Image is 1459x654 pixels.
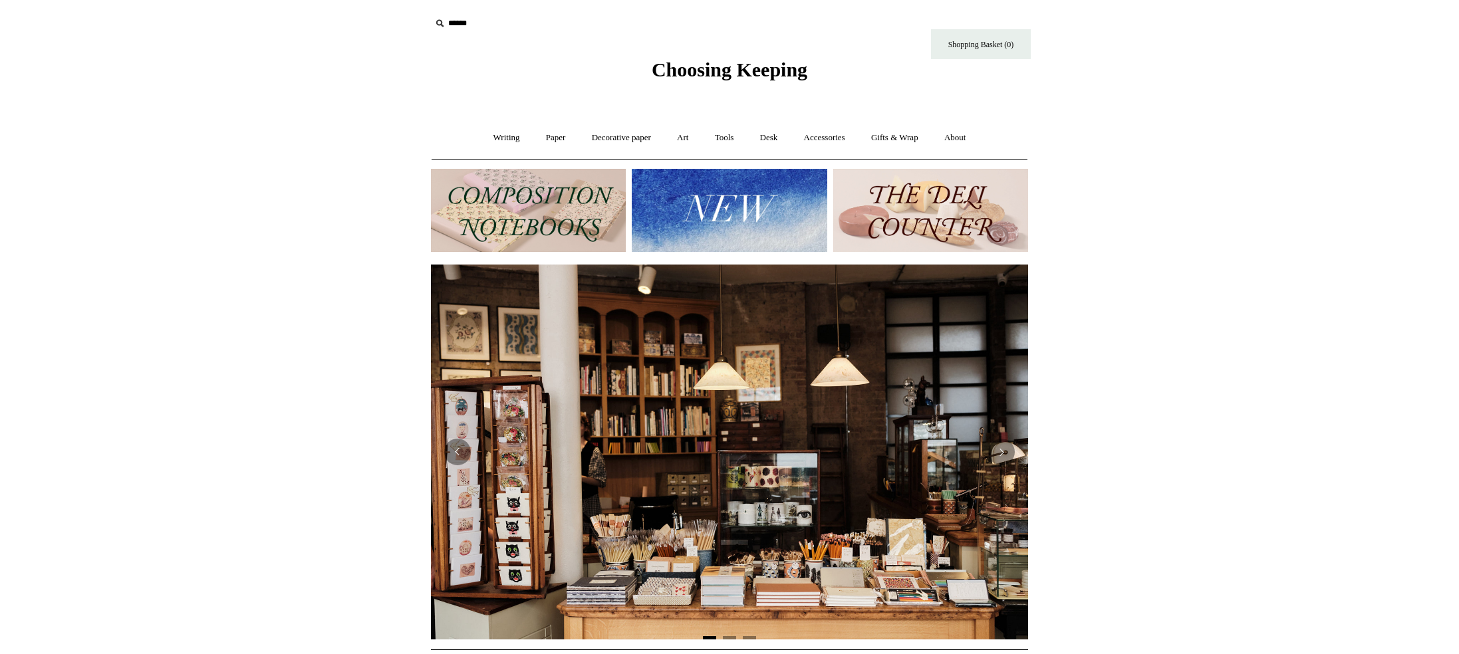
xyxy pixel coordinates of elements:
[652,69,807,78] a: Choosing Keeping
[580,120,663,156] a: Decorative paper
[431,169,626,252] img: 202302 Composition ledgers.jpg__PID:69722ee6-fa44-49dd-a067-31375e5d54ec
[665,120,700,156] a: Art
[792,120,857,156] a: Accessories
[988,439,1015,465] button: Next
[748,120,790,156] a: Desk
[431,265,1028,639] img: 20250131 INSIDE OF THE SHOP.jpg__PID:b9484a69-a10a-4bde-9e8d-1408d3d5e6ad
[723,636,736,639] button: Page 2
[703,636,716,639] button: Page 1
[481,120,532,156] a: Writing
[932,120,978,156] a: About
[743,636,756,639] button: Page 3
[652,58,807,80] span: Choosing Keeping
[444,439,471,465] button: Previous
[931,29,1031,59] a: Shopping Basket (0)
[632,169,827,252] img: New.jpg__PID:f73bdf93-380a-4a35-bcfe-7823039498e1
[703,120,746,156] a: Tools
[534,120,578,156] a: Paper
[859,120,930,156] a: Gifts & Wrap
[833,169,1028,252] img: The Deli Counter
